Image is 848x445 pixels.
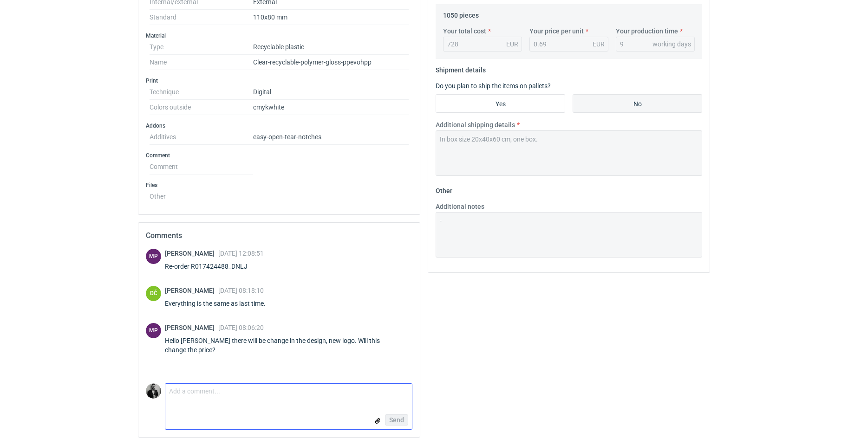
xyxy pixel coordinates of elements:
span: [DATE] 12:08:51 [218,250,264,257]
figcaption: DČ [146,286,161,301]
dt: Other [150,189,253,200]
label: Additional shipping details [436,120,515,129]
dt: Additives [150,129,253,145]
span: [DATE] 08:18:10 [218,287,264,294]
textarea: - [436,212,702,258]
dt: Type [150,39,253,55]
legend: Other [436,183,452,194]
span: Send [389,417,404,423]
dt: Standard [150,10,253,25]
span: [PERSON_NAME] [165,324,218,331]
dd: 110x80 mm [253,10,409,25]
dd: Digital [253,84,409,100]
label: Your total cost [443,26,486,36]
div: EUR [506,39,518,49]
dd: easy-open-tear-notches [253,129,409,145]
dt: Technique [150,84,253,100]
dt: Comment [150,159,253,174]
img: Dragan Čivčić [146,383,161,399]
h3: Print [146,77,412,84]
div: working days [652,39,691,49]
label: Do you plan to ship the items on pallets? [436,82,551,90]
label: Additional notes [436,202,484,211]
h3: Material [146,32,412,39]
textarea: In box size 20x40x60 cm, one box. [436,130,702,176]
label: Your price per unit [529,26,584,36]
figcaption: MP [146,323,161,338]
h3: Addons [146,122,412,129]
h2: Comments [146,230,412,241]
dd: cmyk white [253,100,409,115]
span: [DATE] 08:06:20 [218,324,264,331]
dd: Clear-recyclable-polymer-gloss-ppevohpp [253,55,409,70]
figcaption: MP [146,249,161,264]
legend: 1050 pieces [443,8,479,19]
span: [PERSON_NAME] [165,287,218,294]
div: Hello [PERSON_NAME] there will be change in the design, new logo. Will this change the price? [165,336,412,355]
div: Re-order R017424488_DNLJ [165,262,264,271]
legend: Shipment details [436,63,486,74]
div: Michał Palasek [146,249,161,264]
h3: Files [146,181,412,189]
label: Your production time [616,26,678,36]
div: EUR [593,39,605,49]
h3: Comment [146,152,412,159]
button: Send [385,414,408,426]
dt: Colors outside [150,100,253,115]
div: Michał Palasek [146,323,161,338]
span: [PERSON_NAME] [165,250,218,257]
div: Everything is the same as last time. [165,299,277,308]
dt: Name [150,55,253,70]
div: Dragan Čivčić [146,286,161,301]
dd: Recyclable plastic [253,39,409,55]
